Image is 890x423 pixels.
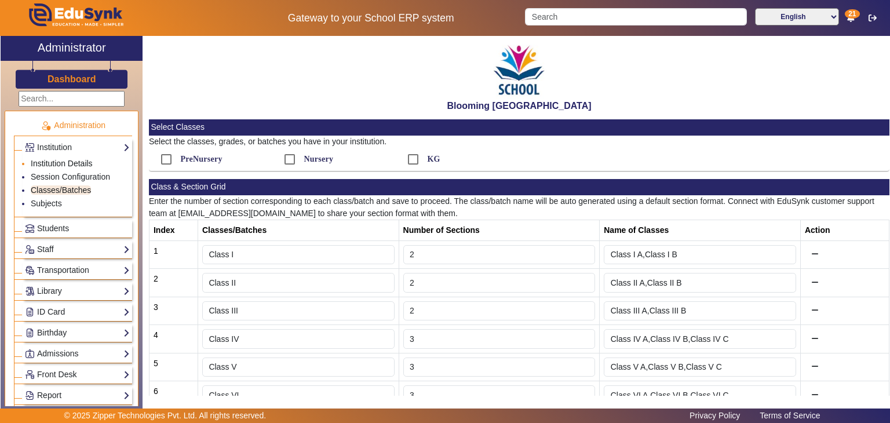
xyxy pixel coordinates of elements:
td: 1 [149,240,198,269]
label: KG [425,154,440,164]
span: 21 [845,9,859,19]
p: Administration [14,119,132,132]
a: Subjects [31,199,62,208]
a: Students [25,222,130,235]
img: Students.png [25,224,34,233]
td: 5 [149,353,198,381]
td: 3 [149,297,198,325]
h5: Gateway to your School ERP system [229,12,513,24]
label: PreNursery [178,154,222,164]
th: Classes/Batches [198,220,399,240]
span: Students [37,224,69,233]
th: Action [800,220,889,240]
mat-card-header: Select Classes [149,119,889,136]
a: Privacy Policy [684,408,746,423]
th: Index [149,220,198,240]
img: Administration.png [41,121,51,131]
th: Number of Sections [399,220,600,240]
img: 3e5c6726-73d6-4ac3-b917-621554bbe9c3 [490,39,548,100]
a: Dashboard [47,73,97,85]
td: 6 [149,381,198,410]
th: Name of Classes [600,220,801,240]
td: 2 [149,269,198,297]
p: Enter the number of section corresponding to each class/batch and save to proceed. The class/batc... [149,195,889,220]
a: Session Configuration [31,172,110,181]
a: Administrator [1,36,143,61]
input: Search... [19,91,125,107]
a: Terms of Service [754,408,826,423]
mat-card-header: Class & Section Grid [149,179,889,195]
td: 4 [149,325,198,353]
p: Select the classes, grades, or batches you have in your institution. [149,136,889,148]
h2: Administrator [38,41,106,54]
input: Search [525,8,746,25]
h2: Blooming [GEOGRAPHIC_DATA] [149,100,889,111]
a: Institution Details [31,159,93,168]
label: Nursery [301,154,333,164]
h3: Dashboard [48,74,96,85]
p: © 2025 Zipper Technologies Pvt. Ltd. All rights reserved. [64,410,267,422]
a: Classes/Batches [31,185,91,195]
